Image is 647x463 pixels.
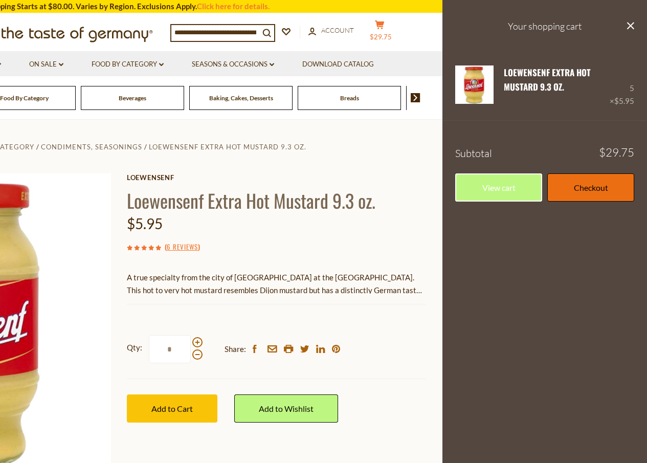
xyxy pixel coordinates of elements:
a: Remove [529,97,561,106]
a: On Sale [29,59,63,70]
a: Food By Category [92,59,164,70]
button: $29.75 [365,20,395,46]
img: Lowensenf Extra Hot Mustard [455,65,494,104]
a: Loewensenf [127,173,426,182]
span: $5.95 [127,215,163,232]
input: Qty: [149,335,191,363]
a: View cart [455,173,542,202]
a: Account [308,25,354,36]
a: Loewensenf Extra Hot Mustard 9.3 oz. [504,66,591,93]
span: Share: [225,343,246,356]
a: Add to Wishlist [234,394,338,423]
a: Loewensenf Extra Hot Mustard 9.3 oz. [149,143,306,151]
span: Subtotal [455,147,492,160]
a: 6 Reviews [167,241,198,253]
a: Click here for details. [197,2,270,11]
a: Lowensenf Extra Hot Mustard [455,65,494,107]
span: $29.75 [599,147,634,158]
span: $5.95 [614,96,634,105]
h1: Loewensenf Extra Hot Mustard 9.3 oz. [127,189,426,212]
a: Breads [340,94,359,102]
a: Download Catalog [302,59,374,70]
p: A true specialty from the city of [GEOGRAPHIC_DATA] at the [GEOGRAPHIC_DATA]. This hot to very ho... [127,271,426,297]
a: Beverages [119,94,146,102]
a: Condiments, Seasonings [41,143,142,151]
div: 5 × [610,65,634,107]
a: Baking, Cakes, Desserts [209,94,273,102]
span: ( ) [165,241,200,252]
a: Edit [504,97,521,106]
span: $29.75 [370,33,392,41]
span: Add to Cart [151,404,193,413]
a: Checkout [547,173,634,202]
strong: Qty: [127,341,142,354]
span: Account [321,26,354,34]
a: Seasons & Occasions [192,59,274,70]
button: Add to Cart [127,394,217,423]
img: next arrow [411,93,420,102]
